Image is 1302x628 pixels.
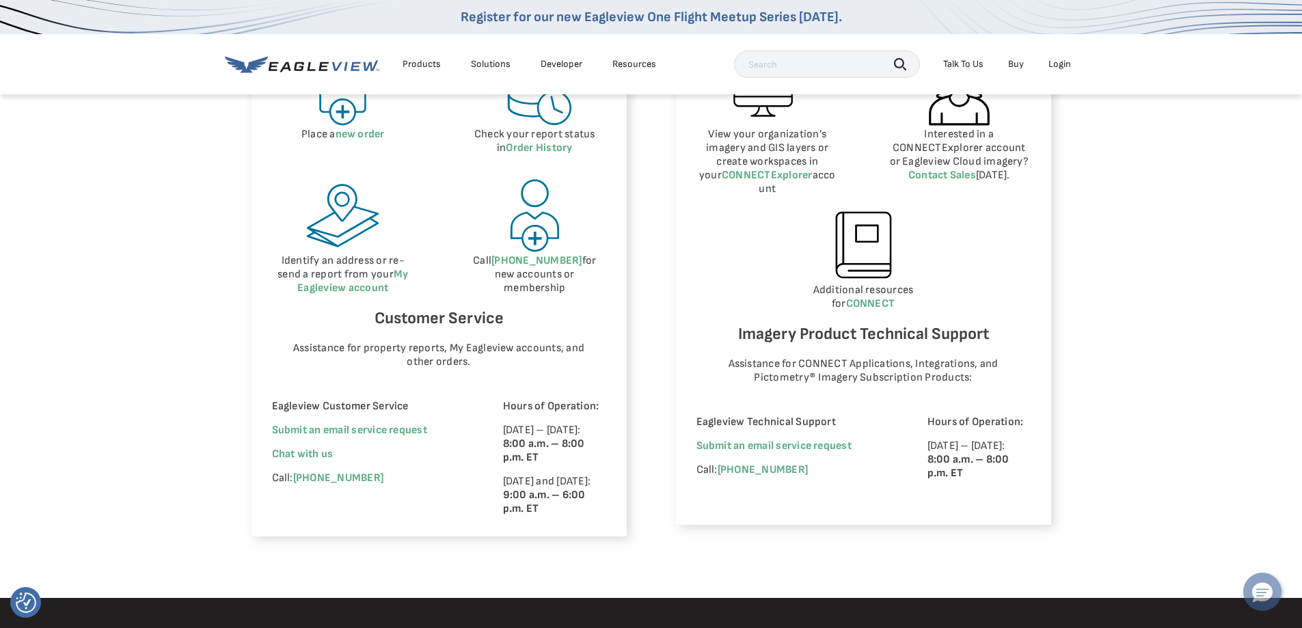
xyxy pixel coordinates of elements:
h6: Customer Service [272,305,606,331]
p: Check your report status in [463,128,606,155]
p: Eagleview Customer Service [272,400,465,413]
div: Login [1048,58,1071,70]
a: [PHONE_NUMBER] [491,254,582,267]
p: Hours of Operation: [927,415,1031,429]
div: Resources [612,58,656,70]
strong: 9:00 a.m. – 6:00 p.m. ET [503,489,586,515]
button: Hello, have a question? Let’s chat. [1243,573,1281,611]
a: CONNECTExplorer [722,169,813,182]
div: Solutions [471,58,511,70]
p: [DATE] – [DATE]: [503,424,606,465]
a: new order [336,128,385,141]
h6: Imagery Product Technical Support [696,321,1031,347]
p: Identify an address or re-send a report from your [272,254,415,295]
div: Products [403,58,441,70]
div: Talk To Us [943,58,984,70]
a: Submit an email service request [272,424,427,437]
a: Order History [506,141,572,154]
p: View your organization’s imagery and GIS layers or create workspaces in your account [696,128,839,196]
a: [PHONE_NUMBER] [718,463,808,476]
img: Revisit consent button [16,592,36,613]
a: Submit an email service request [696,439,852,452]
p: Place a [272,128,415,141]
a: Developer [541,58,582,70]
p: Hours of Operation: [503,400,606,413]
p: Call for new accounts or membership [463,254,606,295]
a: My Eagleview account [297,268,408,295]
button: Consent Preferences [16,592,36,613]
p: [DATE] and [DATE]: [503,475,606,516]
p: Interested in a CONNECTExplorer account or Eagleview Cloud imagery? [DATE]. [888,128,1031,182]
a: CONNECT [846,297,895,310]
p: Additional resources for [696,284,1031,311]
p: Call: [696,463,890,477]
a: Contact Sales [908,169,976,182]
input: Search [734,51,920,78]
a: Register for our new Eagleview One Flight Meetup Series [DATE]. [461,9,842,25]
strong: 8:00 a.m. – 8:00 p.m. ET [503,437,585,464]
span: Chat with us [272,448,334,461]
a: Buy [1008,58,1024,70]
strong: 8:00 a.m. – 8:00 p.m. ET [927,453,1009,480]
p: Call: [272,472,465,485]
p: Assistance for CONNECT Applications, Integrations, and Pictometry® Imagery Subscription Products: [709,357,1017,385]
p: Assistance for property reports, My Eagleview accounts, and other orders. [285,342,593,369]
p: [DATE] – [DATE]: [927,439,1031,480]
a: [PHONE_NUMBER] [293,472,383,484]
p: Eagleview Technical Support [696,415,890,429]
